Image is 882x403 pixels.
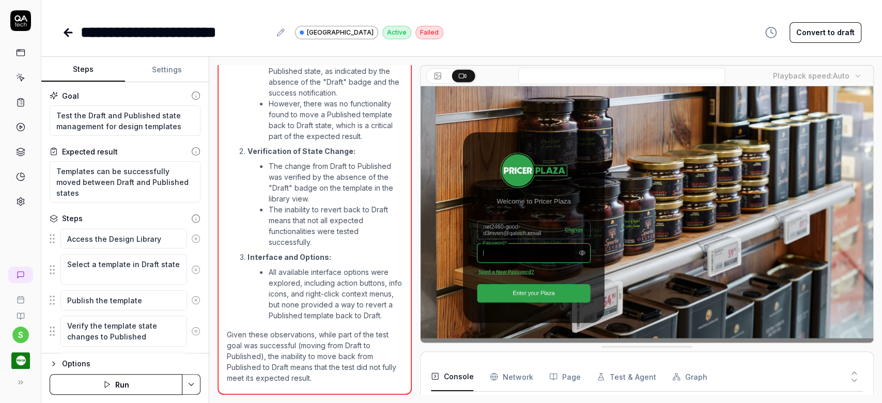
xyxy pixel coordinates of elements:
[8,267,33,283] a: New conversation
[125,57,209,82] button: Settings
[773,70,849,81] div: Playback speed:
[4,343,37,372] button: Pricer.com Logo
[759,22,783,43] button: View version history
[11,351,30,370] img: Pricer.com Logo
[62,90,79,101] div: Goal
[50,358,200,370] button: Options
[50,254,200,285] div: Suggestions
[187,228,205,249] button: Remove step
[268,98,403,142] li: However, there was no functionality found to move a Published template back to Draft state, which...
[382,26,411,39] div: Active
[268,267,403,321] li: All available interface options were explored, including action buttons, info icons, and right-cl...
[247,253,331,261] strong: Interface and Options:
[790,22,861,43] button: Convert to draft
[490,362,533,391] button: Network
[62,213,83,224] div: Steps
[12,327,29,343] button: s
[268,161,403,204] li: The change from Draft to Published was verified by the absence of the "Draft" badge on the templa...
[62,146,118,157] div: Expected result
[597,362,656,391] button: Test & Agent
[268,204,403,247] li: The inability to revert back to Draft means that not all expected functionalities were tested suc...
[247,147,355,156] strong: Verification of State Change:
[50,289,200,311] div: Suggestions
[187,259,205,280] button: Remove step
[295,25,378,39] a: [GEOGRAPHIC_DATA]
[50,374,182,395] button: Run
[672,362,707,391] button: Graph
[268,44,403,98] li: The template "QA ValueVista" was successfully moved from Draft to Published state, as indicated b...
[187,321,205,342] button: Remove step
[307,28,374,37] span: [GEOGRAPHIC_DATA]
[50,228,200,250] div: Suggestions
[415,26,443,39] div: Failed
[227,329,403,383] p: Given these observations, while part of the test goal was successful (moving from Draft to Publis...
[50,351,200,383] div: Suggestions
[549,362,580,391] button: Page
[4,304,37,320] a: Documentation
[62,358,200,370] div: Options
[50,315,200,347] div: Suggestions
[431,362,473,391] button: Console
[41,57,125,82] button: Steps
[4,287,37,304] a: Book a call with us
[187,290,205,311] button: Remove step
